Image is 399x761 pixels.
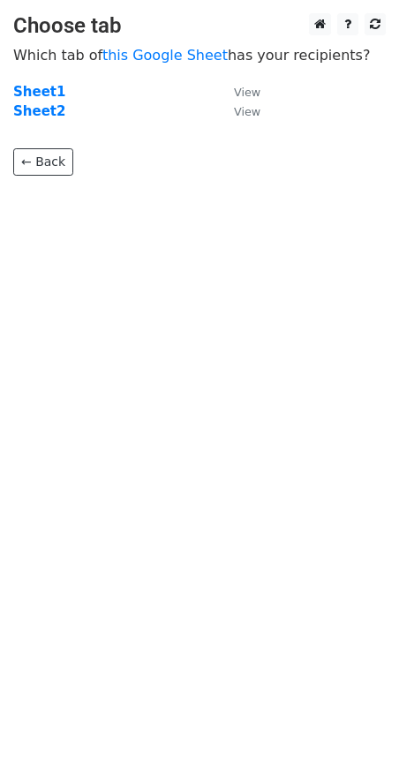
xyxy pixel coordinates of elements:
[234,105,260,118] small: View
[13,84,65,100] a: Sheet1
[216,84,260,100] a: View
[13,148,73,176] a: ← Back
[13,46,386,64] p: Which tab of has your recipients?
[216,103,260,119] a: View
[102,47,228,64] a: this Google Sheet
[13,13,386,39] h3: Choose tab
[13,103,65,119] a: Sheet2
[234,86,260,99] small: View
